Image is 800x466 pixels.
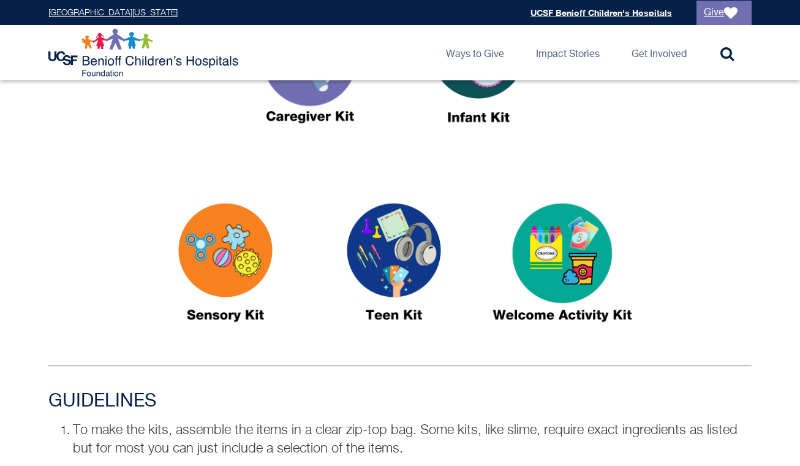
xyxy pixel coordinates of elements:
[48,28,241,77] img: Logo for UCSF Benioff Children's Hospitals Foundation
[436,25,514,80] a: Ways to Give
[48,9,178,17] a: [GEOGRAPHIC_DATA][US_STATE]
[73,421,752,458] p: To make the kits, assemble the items in a clear zip-top bag. Some kits, like slime, require exact...
[317,180,470,356] img: Teen Kit
[622,25,696,80] a: Get Involved
[149,180,302,356] img: Sensory Kits
[526,25,609,80] a: Impact Stories
[48,391,752,413] h3: GUIDELINES
[530,7,672,18] a: UCSF Benioff Children's Hospitals
[486,180,639,356] img: Activity Kits
[696,1,752,25] a: Give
